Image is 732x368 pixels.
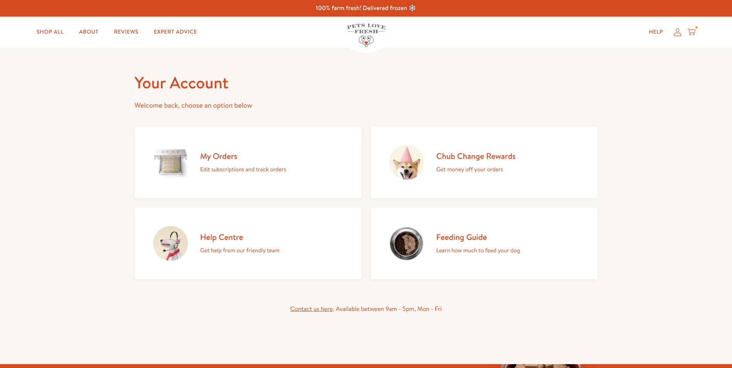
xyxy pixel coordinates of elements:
[108,24,144,40] a: Reviews
[290,305,333,313] a: Contact us here
[436,245,520,255] p: Learn how much to feed your dog
[135,127,362,198] a: My Orders Edit subscriptions and track orders
[135,208,362,279] a: Help Centre Get help from our friendly team
[436,232,520,242] h2: Feeding Guide
[200,245,280,255] p: Get help from our friendly team
[436,151,516,161] h2: Chub Change Rewards
[642,24,669,40] a: Help
[200,151,286,161] h2: My Orders
[371,208,598,279] a: Feeding Guide Learn how much to feed your dog
[135,304,598,314] div: . Available between 9am - 5pm, Mon - Fri
[135,72,598,93] h1: Your Account
[73,24,105,40] a: About
[347,24,385,47] img: Pets Love Fresh
[135,100,598,111] p: Welcome back, choose an option below
[200,232,280,242] h2: Help Centre
[371,127,598,198] a: Chub Change Rewards Get money off your orders
[30,24,70,40] a: Shop All
[200,164,286,174] p: Edit subscriptions and track orders
[148,24,203,40] a: Expert Advice
[436,164,516,174] p: Get money off your orders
